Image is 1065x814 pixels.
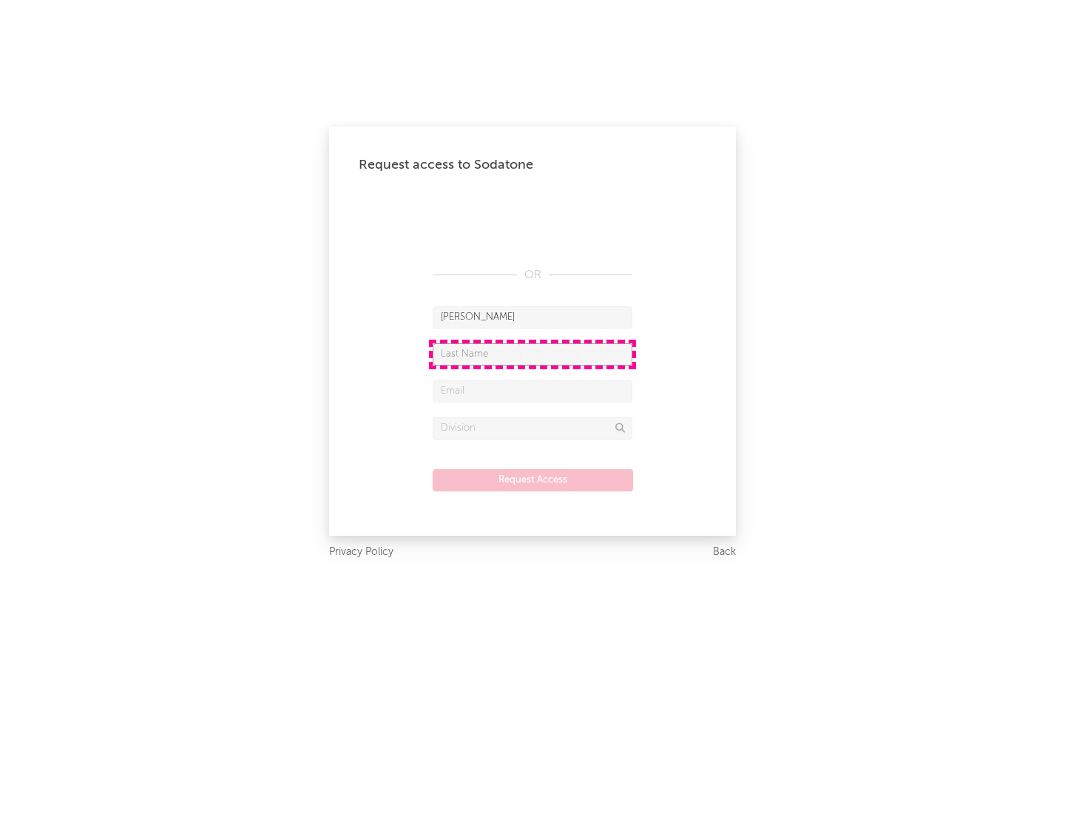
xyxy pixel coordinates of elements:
input: First Name [433,306,632,329]
input: Last Name [433,343,632,366]
div: OR [433,266,632,284]
input: Division [433,417,632,440]
div: Request access to Sodatone [359,156,706,174]
button: Request Access [433,469,633,491]
input: Email [433,380,632,403]
a: Privacy Policy [329,543,393,562]
a: Back [713,543,736,562]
